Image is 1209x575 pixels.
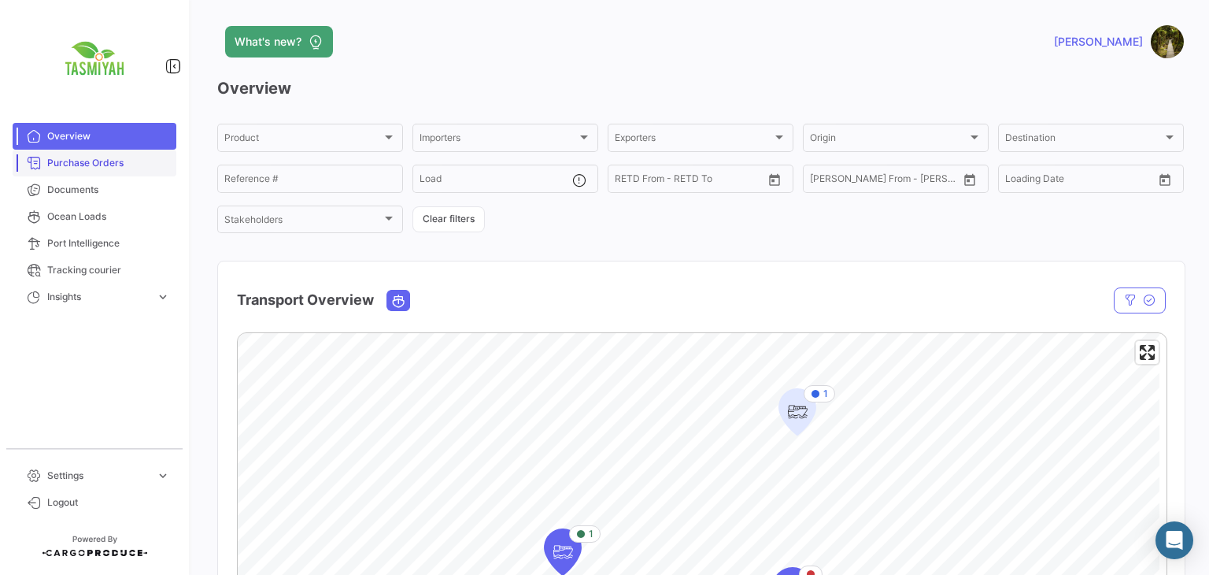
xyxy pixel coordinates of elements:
[47,156,170,170] span: Purchase Orders
[235,34,301,50] span: What's new?
[237,289,374,311] h4: Transport Overview
[387,291,409,310] button: Ocean
[843,176,914,187] input: To
[13,123,176,150] a: Overview
[47,236,170,250] span: Port Intelligence
[615,135,772,146] span: Exporters
[412,206,485,232] button: Clear filters
[763,168,786,191] button: Open calendar
[1054,34,1143,50] span: [PERSON_NAME]
[225,26,333,57] button: What's new?
[615,176,637,187] input: From
[1005,135,1163,146] span: Destination
[810,176,832,187] input: From
[1005,176,1027,187] input: From
[47,210,170,224] span: Ocean Loads
[47,183,170,197] span: Documents
[13,257,176,284] a: Tracking courier
[13,176,176,203] a: Documents
[224,217,382,228] span: Stakeholders
[420,135,577,146] span: Importers
[1151,25,1184,58] img: 133845117381245583.jpg
[13,203,176,230] a: Ocean Loads
[47,129,170,143] span: Overview
[648,176,719,187] input: To
[823,387,828,401] span: 1
[1153,168,1177,191] button: Open calendar
[1155,521,1193,559] div: Abrir Intercom Messenger
[47,469,150,483] span: Settings
[217,77,1184,99] h3: Overview
[224,135,382,146] span: Product
[810,135,967,146] span: Origin
[55,19,134,98] img: c4e83380-a9b0-4762-86c2-5b222fd68c9b.png
[47,495,170,510] span: Logout
[1136,341,1159,364] button: Enter fullscreen
[47,263,170,277] span: Tracking courier
[589,527,593,541] span: 1
[156,469,170,483] span: expand_more
[156,290,170,304] span: expand_more
[47,290,150,304] span: Insights
[778,388,816,436] div: Map marker
[13,150,176,176] a: Purchase Orders
[1038,176,1109,187] input: To
[13,230,176,257] a: Port Intelligence
[958,168,982,191] button: Open calendar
